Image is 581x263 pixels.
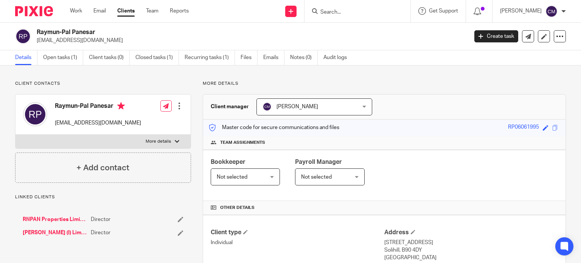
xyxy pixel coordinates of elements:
a: Notes (0) [290,50,318,65]
img: svg%3E [545,5,558,17]
p: Linked clients [15,194,191,200]
img: Pixie [15,6,53,16]
h4: Client type [211,229,384,237]
a: Closed tasks (1) [135,50,179,65]
h2: Raymun-Pal Panesar [37,28,378,36]
p: [PERSON_NAME] [500,7,542,15]
span: Other details [220,205,255,211]
i: Primary [117,102,125,110]
a: Emails [263,50,284,65]
a: Team [146,7,158,15]
a: [PERSON_NAME] (I) Limited [23,229,87,237]
a: Client tasks (0) [89,50,130,65]
p: [EMAIL_ADDRESS][DOMAIN_NAME] [55,119,141,127]
span: Bookkeeper [211,159,245,165]
h4: Address [384,229,558,237]
h4: Raymun-Pal Panesar [55,102,141,112]
a: Clients [117,7,135,15]
span: Payroll Manager [295,159,342,165]
p: Solihill, B90 4DY [384,246,558,254]
span: Get Support [429,8,458,14]
a: Email [93,7,106,15]
p: More details [203,81,566,87]
a: Files [241,50,258,65]
a: Work [70,7,82,15]
img: svg%3E [263,102,272,111]
p: Client contacts [15,81,191,87]
span: Director [91,216,110,223]
p: [GEOGRAPHIC_DATA] [384,254,558,261]
img: svg%3E [15,28,31,44]
span: Not selected [301,174,332,180]
a: RNPAN Properties Limited [23,216,87,223]
p: [STREET_ADDRESS] [384,239,558,246]
a: Recurring tasks (1) [185,50,235,65]
p: Individual [211,239,384,246]
input: Search [320,9,388,16]
a: Create task [474,30,518,42]
div: RP06061995 [508,123,539,132]
p: Master code for secure communications and files [209,124,339,131]
p: [EMAIL_ADDRESS][DOMAIN_NAME] [37,37,463,44]
h4: + Add contact [76,162,129,174]
a: Open tasks (1) [43,50,83,65]
a: Audit logs [323,50,353,65]
img: svg%3E [23,102,47,126]
span: Team assignments [220,140,265,146]
h3: Client manager [211,103,249,110]
a: Details [15,50,37,65]
span: Not selected [217,174,247,180]
span: [PERSON_NAME] [277,104,318,109]
p: More details [146,139,171,145]
span: Director [91,229,110,237]
a: Reports [170,7,189,15]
